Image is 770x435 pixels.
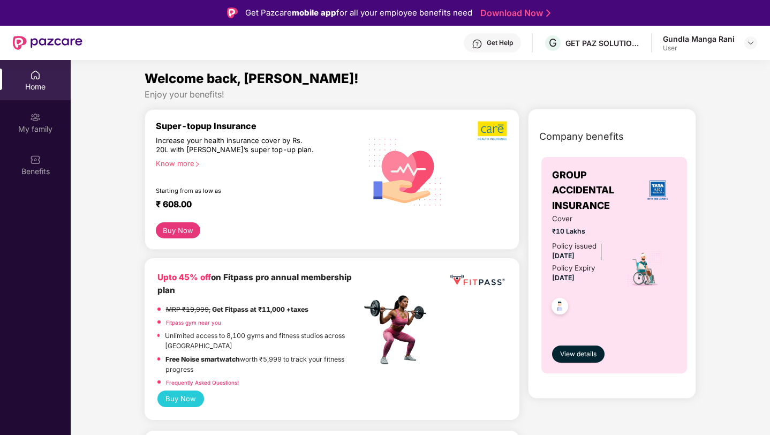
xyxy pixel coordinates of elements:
img: svg+xml;base64,PHN2ZyB4bWxucz0iaHR0cDovL3d3dy53My5vcmcvMjAwMC9zdmciIHdpZHRoPSI0OC45NDMiIGhlaWdodD... [547,295,573,321]
a: Fitpass gym near you [166,319,221,326]
img: svg+xml;base64,PHN2ZyBpZD0iQmVuZWZpdHMiIHhtbG5zPSJodHRwOi8vd3d3LnczLm9yZy8yMDAwL3N2ZyIgd2lkdGg9Ij... [30,154,41,165]
button: Buy Now [156,222,200,238]
div: Gundla Manga Rani [663,34,735,44]
button: View details [552,346,605,363]
div: ₹ 608.00 [156,199,351,212]
p: Unlimited access to 8,100 gyms and fitness studios across [GEOGRAPHIC_DATA] [165,331,361,351]
strong: mobile app [292,7,336,18]
div: Know more [156,159,355,167]
img: svg+xml;base64,PHN2ZyBpZD0iSG9tZSIgeG1sbnM9Imh0dHA6Ly93d3cudzMub3JnLzIwMDAvc3ZnIiB3aWR0aD0iMjAiIG... [30,70,41,80]
div: Starting from as low as [156,187,316,194]
strong: Free Noise smartwatch [165,355,240,363]
img: svg+xml;base64,PHN2ZyBpZD0iSGVscC0zMngzMiIgeG1sbnM9Imh0dHA6Ly93d3cudzMub3JnLzIwMDAvc3ZnIiB3aWR0aD... [472,39,482,49]
span: right [194,161,200,167]
span: Cover [552,213,613,224]
a: Download Now [480,7,547,19]
div: Policy Expiry [552,262,595,274]
div: Get Help [487,39,513,47]
img: svg+xml;base64,PHN2ZyB4bWxucz0iaHR0cDovL3d3dy53My5vcmcvMjAwMC9zdmciIHhtbG5zOnhsaW5rPSJodHRwOi8vd3... [361,126,450,216]
span: G [549,36,557,49]
div: Enjoy your benefits! [145,89,697,100]
span: Company benefits [539,129,624,144]
img: Logo [227,7,238,18]
div: Super-topup Insurance [156,121,361,131]
b: on Fitpass pro annual membership plan [157,272,352,295]
div: GET PAZ SOLUTIONS PRIVATE LIMTED [565,38,640,48]
span: [DATE] [552,252,575,260]
span: ₹10 Lakhs [552,226,613,236]
div: Get Pazcare for all your employee benefits need [245,6,472,19]
del: MRP ₹19,999, [166,305,210,313]
img: fpp.png [361,292,436,367]
span: View details [560,349,597,359]
span: GROUP ACCIDENTAL INSURANCE [552,168,639,213]
img: Stroke [546,7,550,19]
img: svg+xml;base64,PHN2ZyBpZD0iRHJvcGRvd24tMzJ4MzIiIHhtbG5zPSJodHRwOi8vd3d3LnczLm9yZy8yMDAwL3N2ZyIgd2... [746,39,755,47]
div: Increase your health insurance cover by Rs. 20L with [PERSON_NAME]’s super top-up plan. [156,136,315,155]
strong: Get Fitpass at ₹11,000 +taxes [212,305,308,313]
img: icon [626,250,663,288]
div: Policy issued [552,241,597,252]
img: b5dec4f62d2307b9de63beb79f102df3.png [478,121,508,141]
span: Welcome back, [PERSON_NAME]! [145,71,359,86]
div: User [663,44,735,52]
a: Frequently Asked Questions! [166,379,239,386]
img: svg+xml;base64,PHN2ZyB3aWR0aD0iMjAiIGhlaWdodD0iMjAiIHZpZXdCb3g9IjAgMCAyMCAyMCIgZmlsbD0ibm9uZSIgeG... [30,112,41,123]
img: insurerLogo [643,176,672,205]
img: fppp.png [448,271,507,289]
p: worth ₹5,999 to track your fitness progress [165,354,361,375]
b: Upto 45% off [157,272,211,282]
span: [DATE] [552,274,575,282]
button: Buy Now [157,391,204,407]
img: New Pazcare Logo [13,36,82,50]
